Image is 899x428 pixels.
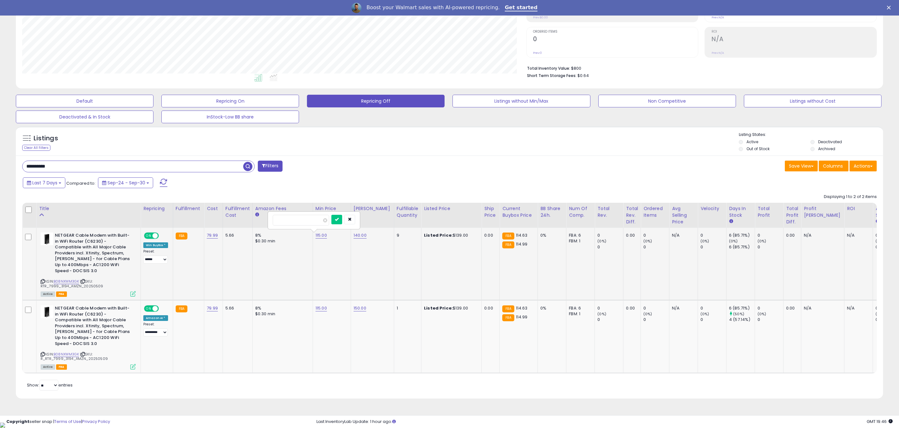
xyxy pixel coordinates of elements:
[505,4,537,11] a: Get started
[758,233,783,238] div: 0
[16,111,153,123] button: Deactivated & In Stock
[316,232,327,239] a: 115.00
[502,205,535,219] div: Current Buybox Price
[540,305,561,311] div: 0%
[850,161,877,171] button: Actions
[484,233,495,238] div: 0.00
[700,311,709,316] small: (0%)
[729,219,733,224] small: Days In Stock.
[804,233,839,238] div: N/A
[176,205,201,212] div: Fulfillment
[533,30,698,34] span: Ordered Items
[484,305,495,311] div: 0.00
[502,305,514,312] small: FBA
[176,305,187,312] small: FBA
[700,317,726,323] div: 0
[516,305,528,311] span: 114.63
[354,232,367,239] a: 140.00
[818,146,835,151] label: Archived
[887,6,893,10] div: Close
[161,111,299,123] button: InStock-Low BB share
[712,30,876,34] span: ROI
[643,317,669,323] div: 0
[41,233,53,245] img: 31P4dCgabBL._SL40_.jpg
[367,4,500,11] div: Boost your Walmart sales with AI-powered repricing.
[98,177,153,188] button: Sep-24 - Sep-30
[424,233,477,238] div: $139.00
[6,418,29,425] strong: Copyright
[424,305,453,311] b: Listed Price:
[158,306,168,311] span: OFF
[502,233,514,240] small: FBA
[729,317,755,323] div: 4 (57.14%)
[847,205,870,212] div: ROI
[746,139,758,144] label: Active
[758,311,766,316] small: (0%)
[23,177,65,188] button: Last 7 Days
[527,73,577,78] b: Short Term Storage Fees:
[819,161,849,171] button: Columns
[672,305,693,311] div: N/A
[527,66,570,71] b: Total Inventory Value:
[6,419,110,425] div: seller snap | |
[207,205,220,212] div: Cost
[569,311,590,317] div: FBM: 1
[225,305,248,311] div: 5.66
[643,205,667,219] div: Ordered Items
[27,382,73,388] span: Show: entries
[255,233,308,238] div: 8%
[597,205,621,219] div: Total Rev.
[786,305,796,311] div: 0.00
[225,205,250,219] div: Fulfillment Cost
[598,95,736,107] button: Non Competitive
[578,73,589,79] span: $0.64
[540,233,561,238] div: 0%
[41,352,108,361] span: | SKU: R_RTR_7999_3194_AMZN_20250509
[533,35,698,44] h2: 0
[354,205,391,212] div: [PERSON_NAME]
[145,306,153,311] span: ON
[786,233,796,238] div: 0.00
[41,364,55,370] span: All listings currently available for purchase on Amazon
[207,305,218,311] a: 79.99
[824,194,877,200] div: Displaying 1 to 2 of 2 items
[643,233,669,238] div: 0
[176,233,187,240] small: FBA
[158,233,168,239] span: OFF
[527,64,872,72] li: $800
[502,241,514,248] small: FBA
[569,238,590,244] div: FBM: 1
[597,311,606,316] small: (0%)
[316,205,348,212] div: Min Price
[143,242,168,248] div: Win BuyBox *
[712,16,724,19] small: Prev: N/A
[729,205,752,219] div: Days In Stock
[145,233,153,239] span: ON
[672,233,693,238] div: N/A
[41,305,136,369] div: ASIN:
[316,305,327,311] a: 115.00
[424,205,479,212] div: Listed Price
[729,233,755,238] div: 6 (85.71%)
[540,205,564,219] div: BB Share 24h.
[626,205,638,225] div: Total Rev. Diff.
[712,51,724,55] small: Prev: N/A
[143,322,168,336] div: Preset:
[597,233,623,238] div: 0
[569,233,590,238] div: FBA: 6
[225,233,248,238] div: 5.66
[55,233,132,275] b: NETGEAR Cable Modem with Built-in WiFi Router (C6230) - Compatible with All Major Cable Providers...
[729,244,755,250] div: 6 (85.71%)
[804,205,842,219] div: Profit [PERSON_NAME]
[207,232,218,239] a: 79.99
[712,35,876,44] h2: N/A
[744,95,882,107] button: Listings without Cost
[643,311,652,316] small: (0%)
[41,291,55,297] span: All listings currently available for purchase on Amazon
[758,317,783,323] div: 0
[161,95,299,107] button: Repricing On
[354,305,366,311] a: 150.00
[16,95,153,107] button: Default
[54,279,79,284] a: B08NXWM3GK
[876,219,879,224] small: Avg BB Share.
